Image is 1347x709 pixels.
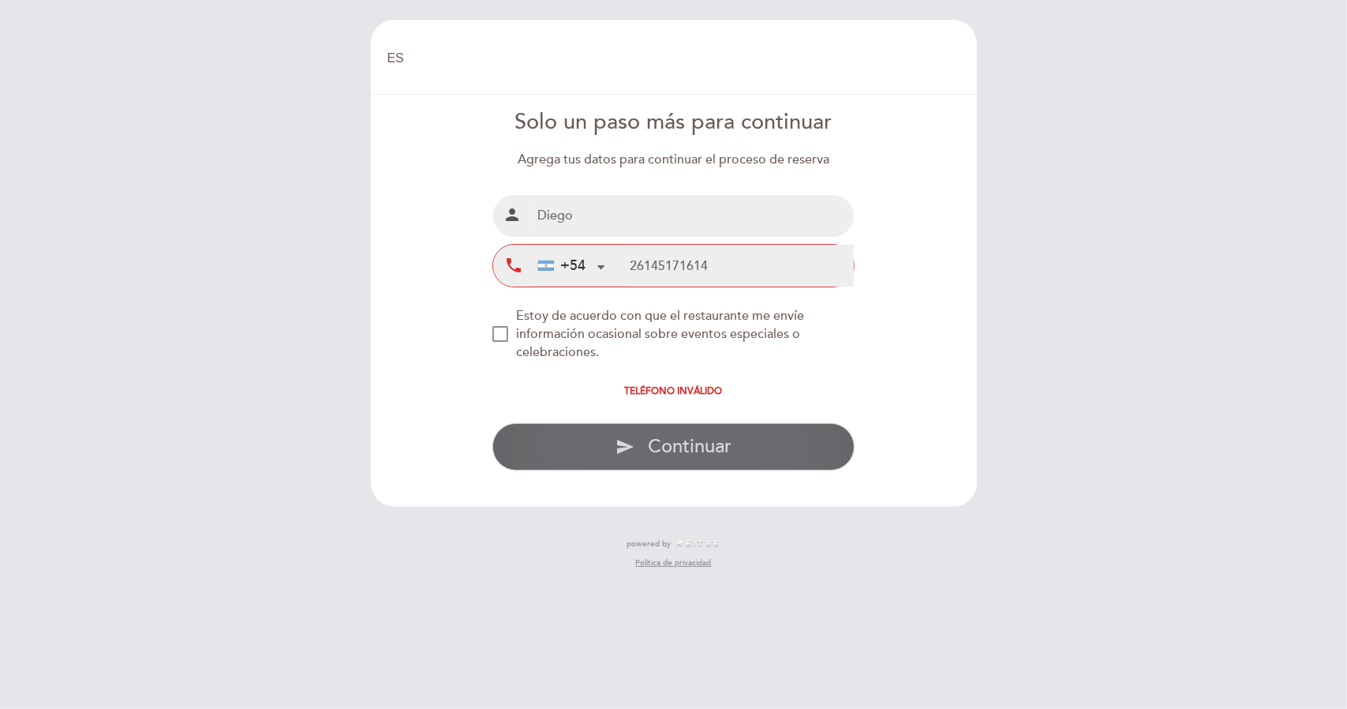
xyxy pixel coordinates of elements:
button: send Continuar [492,423,855,471]
div: Agrega tus datos para continuar el proceso de reserva [492,151,855,169]
a: Política de privacidad [635,557,711,568]
div: Argentina: +54 [532,246,611,286]
span: Estoy de acuerdo con que el restaurante me envíe información ocasional sobre eventos especiales o... [516,308,804,360]
i: person [503,205,522,224]
div: Solo un paso más para continuar [492,107,855,138]
i: local_phone [504,256,523,276]
i: send [616,437,634,456]
span: Continuar [648,435,731,458]
input: Nombre y Apellido [531,195,854,237]
div: +54 [538,256,586,276]
input: Teléfono Móvil [630,245,854,287]
md-checkbox: NEW_MODAL_AGREE_RESTAURANT_SEND_OCCASIONAL_INFO [492,307,855,362]
a: powered by [627,538,720,550]
div: Teléfono inválido [492,386,855,397]
span: powered by [627,538,672,550]
img: MEITRE [675,540,720,548]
